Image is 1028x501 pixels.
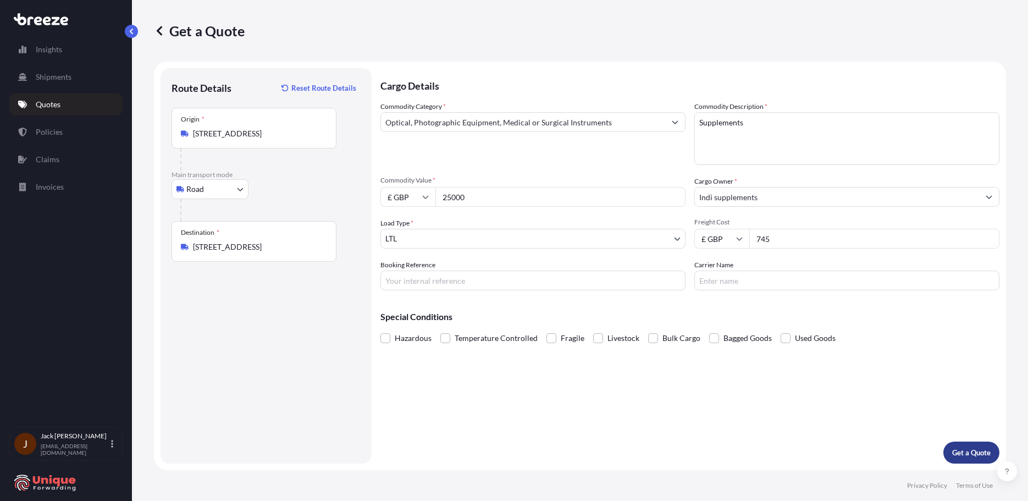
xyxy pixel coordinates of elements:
[9,38,123,60] a: Insights
[455,330,538,346] span: Temperature Controlled
[9,148,123,170] a: Claims
[41,443,109,456] p: [EMAIL_ADDRESS][DOMAIN_NAME]
[662,330,700,346] span: Bulk Cargo
[9,93,123,115] a: Quotes
[23,438,27,449] span: J
[172,81,231,95] p: Route Details
[381,112,665,132] input: Select a commodity type
[380,218,413,229] span: Load Type
[952,447,991,458] p: Get a Quote
[181,228,219,237] div: Destination
[181,115,205,124] div: Origin
[9,121,123,143] a: Policies
[979,187,999,207] button: Show suggestions
[956,481,993,490] a: Terms of Use
[36,181,64,192] p: Invoices
[9,176,123,198] a: Invoices
[380,101,446,112] label: Commodity Category
[276,79,361,97] button: Reset Route Details
[694,260,733,271] label: Carrier Name
[561,330,584,346] span: Fragile
[665,112,685,132] button: Show suggestions
[723,330,772,346] span: Bagged Goods
[694,176,737,187] label: Cargo Owner
[186,184,204,195] span: Road
[380,312,999,321] p: Special Conditions
[172,170,361,179] p: Main transport mode
[907,481,947,490] a: Privacy Policy
[795,330,836,346] span: Used Goods
[380,271,686,290] input: Your internal reference
[154,22,245,40] p: Get a Quote
[380,229,686,249] button: LTL
[36,71,71,82] p: Shipments
[36,99,60,110] p: Quotes
[695,187,979,207] input: Full name
[172,179,248,199] button: Select transport
[41,432,109,441] p: Jack [PERSON_NAME]
[435,187,686,207] input: Type amount
[36,126,63,137] p: Policies
[749,229,999,249] input: Enter amount
[9,66,123,88] a: Shipments
[193,241,323,252] input: Destination
[607,330,639,346] span: Livestock
[36,44,62,55] p: Insights
[943,442,999,464] button: Get a Quote
[380,68,999,101] p: Cargo Details
[380,176,686,185] span: Commodity Value
[395,330,432,346] span: Hazardous
[385,233,397,244] span: LTL
[291,82,356,93] p: Reset Route Details
[193,128,323,139] input: Origin
[36,154,59,165] p: Claims
[694,218,999,227] span: Freight Cost
[694,271,999,290] input: Enter name
[380,260,435,271] label: Booking Reference
[694,101,767,112] label: Commodity Description
[14,474,77,492] img: organization-logo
